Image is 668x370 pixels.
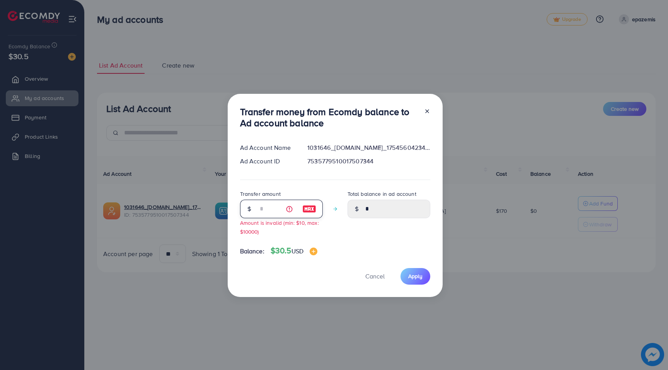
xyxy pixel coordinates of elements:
[234,143,302,152] div: Ad Account Name
[240,106,418,129] h3: Transfer money from Ecomdy balance to Ad account balance
[310,248,317,255] img: image
[302,204,316,214] img: image
[408,272,423,280] span: Apply
[271,246,317,256] h4: $30.5
[240,247,264,256] span: Balance:
[234,157,302,166] div: Ad Account ID
[291,247,303,255] span: USD
[348,190,416,198] label: Total balance in ad account
[356,268,394,285] button: Cancel
[240,219,319,235] small: Amount is invalid (min: $10, max: $10000)
[301,157,436,166] div: 7535779510017507344
[365,272,385,280] span: Cancel
[301,143,436,152] div: 1031646_[DOMAIN_NAME]_1754560423485
[240,190,281,198] label: Transfer amount
[400,268,430,285] button: Apply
